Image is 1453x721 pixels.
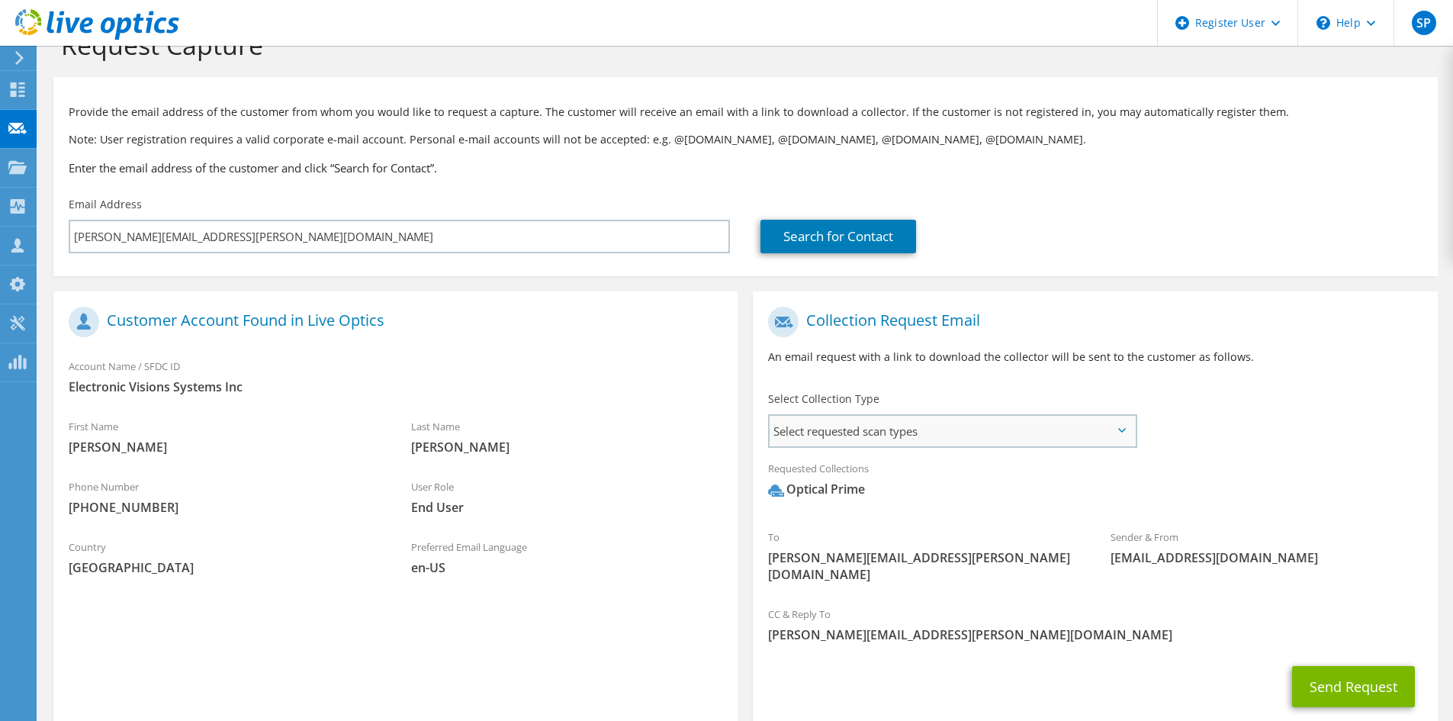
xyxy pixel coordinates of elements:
span: SP [1412,11,1436,35]
span: [GEOGRAPHIC_DATA] [69,559,381,576]
span: [PERSON_NAME][EMAIL_ADDRESS][PERSON_NAME][DOMAIN_NAME] [768,626,1422,643]
span: Electronic Visions Systems Inc [69,378,722,395]
span: [PERSON_NAME][EMAIL_ADDRESS][PERSON_NAME][DOMAIN_NAME] [768,549,1080,583]
p: An email request with a link to download the collector will be sent to the customer as follows. [768,349,1422,365]
h1: Request Capture [61,29,1422,61]
div: CC & Reply To [753,598,1437,651]
h1: Collection Request Email [768,307,1414,337]
label: Email Address [69,197,142,212]
button: Send Request [1292,666,1415,707]
div: User Role [396,471,738,523]
span: Select requested scan types [770,416,1135,446]
div: Last Name [396,410,738,463]
div: Requested Collections [753,452,1437,513]
p: Provide the email address of the customer from whom you would like to request a capture. The cust... [69,104,1422,121]
span: [PERSON_NAME] [69,439,381,455]
label: Select Collection Type [768,391,879,407]
h1: Customer Account Found in Live Optics [69,307,715,337]
p: Note: User registration requires a valid corporate e-mail account. Personal e-mail accounts will ... [69,131,1422,148]
span: en-US [411,559,723,576]
div: Account Name / SFDC ID [53,350,738,403]
h3: Enter the email address of the customer and click “Search for Contact”. [69,159,1422,176]
div: To [753,521,1095,591]
span: [PHONE_NUMBER] [69,499,381,516]
a: Search for Contact [760,220,916,253]
svg: \n [1316,16,1330,30]
div: Optical Prime [768,481,865,498]
span: [PERSON_NAME] [411,439,723,455]
div: Country [53,531,396,584]
div: Preferred Email Language [396,531,738,584]
span: [EMAIL_ADDRESS][DOMAIN_NAME] [1111,549,1422,566]
span: End User [411,499,723,516]
div: Sender & From [1095,521,1438,574]
div: Phone Number [53,471,396,523]
div: First Name [53,410,396,463]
